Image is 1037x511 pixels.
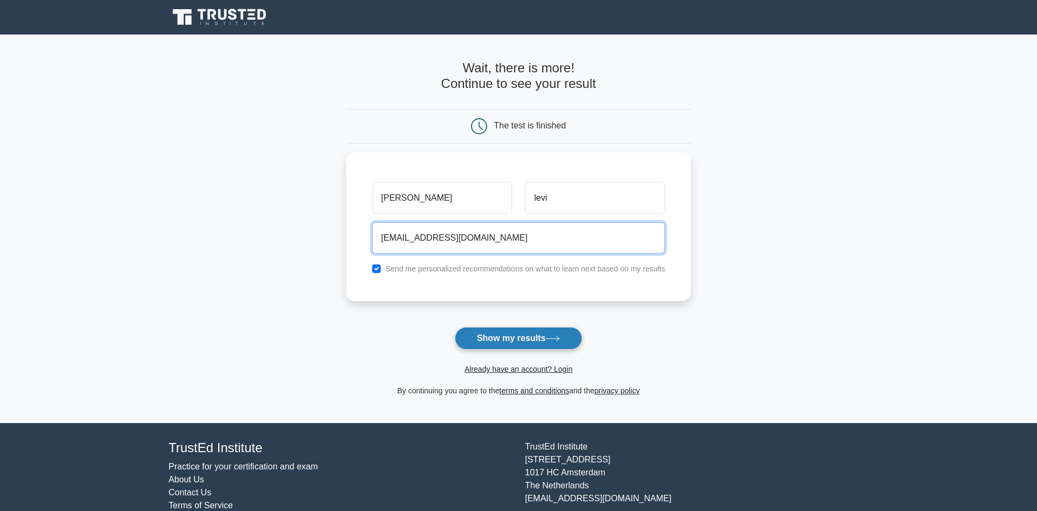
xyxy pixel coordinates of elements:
[525,182,665,214] input: Last name
[169,440,512,456] h4: TrustEd Institute
[494,121,566,130] div: The test is finished
[595,386,640,395] a: privacy policy
[169,501,233,510] a: Terms of Service
[372,222,665,254] input: Email
[372,182,512,214] input: First name
[455,327,582,350] button: Show my results
[464,365,573,373] a: Already have an account? Login
[346,60,691,92] h4: Wait, there is more! Continue to see your result
[340,384,698,397] div: By continuing you agree to the and the
[169,488,211,497] a: Contact Us
[500,386,569,395] a: terms and conditions
[169,462,318,471] a: Practice for your certification and exam
[169,475,204,484] a: About Us
[386,264,665,273] label: Send me personalized recommendations on what to learn next based on my results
